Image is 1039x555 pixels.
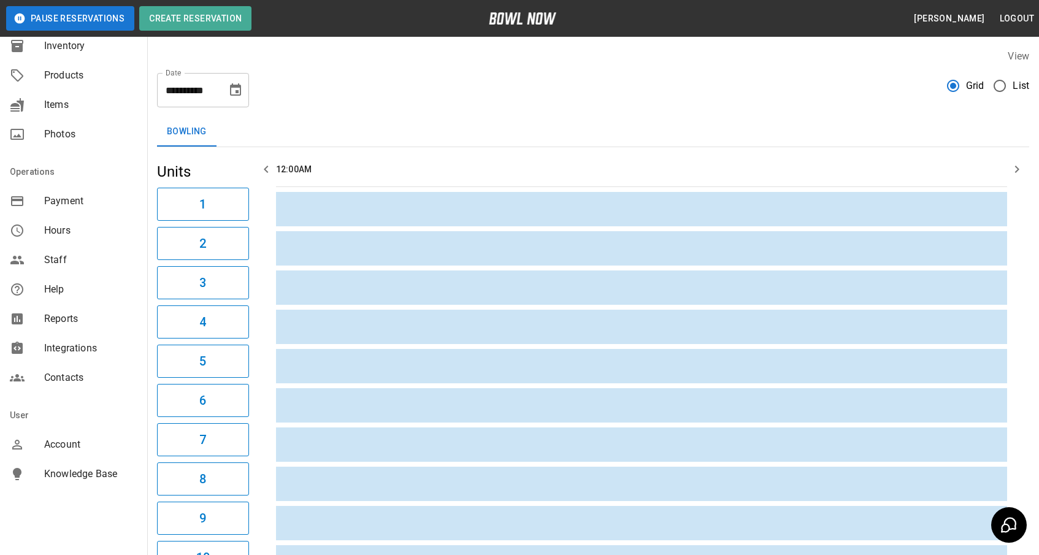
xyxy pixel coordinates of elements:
span: Help [44,282,137,297]
span: Reports [44,312,137,326]
span: Grid [966,78,984,93]
h6: 6 [199,391,206,410]
h6: 2 [199,234,206,253]
span: Staff [44,253,137,267]
button: 7 [157,423,249,456]
span: Contacts [44,370,137,385]
h6: 8 [199,469,206,489]
span: Integrations [44,341,137,356]
div: inventory tabs [157,117,1029,147]
button: 4 [157,305,249,339]
h6: 4 [199,312,206,332]
h6: 1 [199,194,206,214]
span: Account [44,437,137,452]
button: 6 [157,384,249,417]
h6: 9 [199,508,206,528]
th: 12:00AM [276,152,1007,187]
span: Knowledge Base [44,467,137,481]
button: Pause Reservations [6,6,134,31]
span: Payment [44,194,137,209]
label: View [1008,50,1029,62]
span: Items [44,98,137,112]
button: 8 [157,462,249,496]
button: Logout [995,7,1039,30]
h6: 3 [199,273,206,293]
h6: 5 [199,351,206,371]
button: Bowling [157,117,217,147]
button: 3 [157,266,249,299]
span: Hours [44,223,137,238]
span: List [1013,78,1029,93]
span: Inventory [44,39,137,53]
button: 9 [157,502,249,535]
span: Products [44,68,137,83]
button: 5 [157,345,249,378]
button: [PERSON_NAME] [909,7,989,30]
h5: Units [157,162,249,182]
button: Choose date, selected date is Oct 13, 2025 [223,78,248,102]
button: 2 [157,227,249,260]
button: Create Reservation [139,6,251,31]
h6: 7 [199,430,206,450]
img: logo [489,12,556,25]
button: 1 [157,188,249,221]
span: Photos [44,127,137,142]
